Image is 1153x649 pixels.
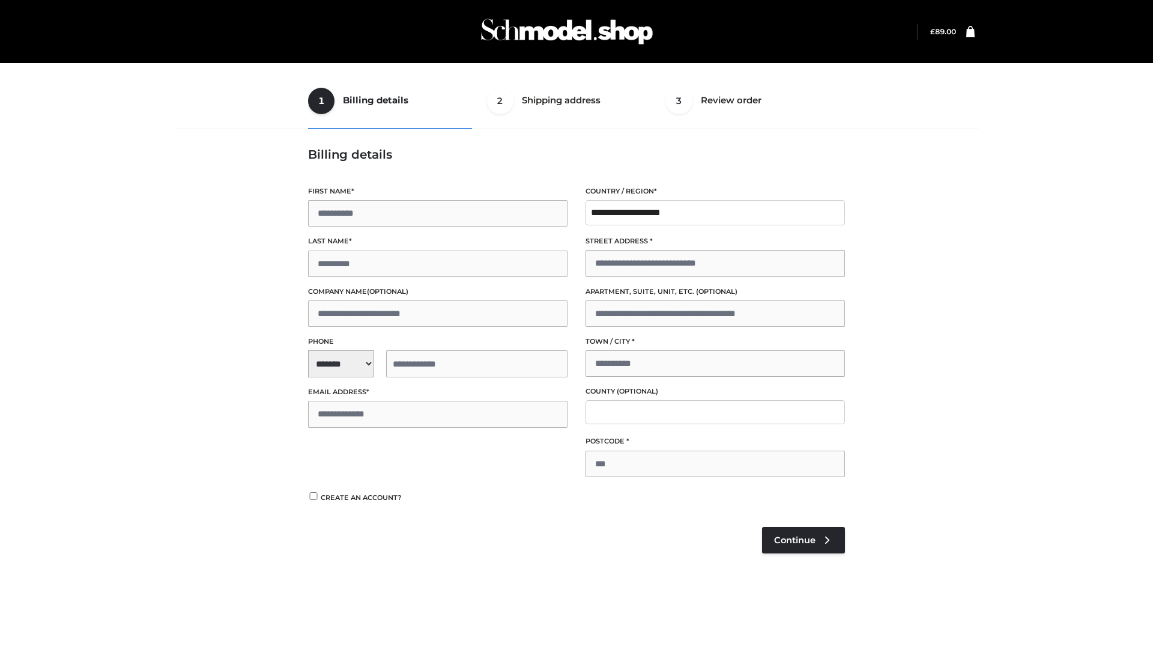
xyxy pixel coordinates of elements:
[367,287,408,296] span: (optional)
[308,147,845,162] h3: Billing details
[930,27,956,36] bdi: 89.00
[308,186,567,197] label: First name
[477,8,657,55] img: Schmodel Admin 964
[308,236,567,247] label: Last name
[308,386,567,398] label: Email address
[586,186,845,197] label: Country / Region
[586,286,845,297] label: Apartment, suite, unit, etc.
[586,236,845,247] label: Street address
[586,436,845,447] label: Postcode
[308,492,319,500] input: Create an account?
[586,386,845,397] label: County
[930,27,956,36] a: £89.00
[617,387,658,395] span: (optional)
[321,493,402,502] span: Create an account?
[762,527,845,553] a: Continue
[308,286,567,297] label: Company name
[308,336,567,347] label: Phone
[696,287,737,296] span: (optional)
[774,535,816,546] span: Continue
[930,27,935,36] span: £
[586,336,845,347] label: Town / City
